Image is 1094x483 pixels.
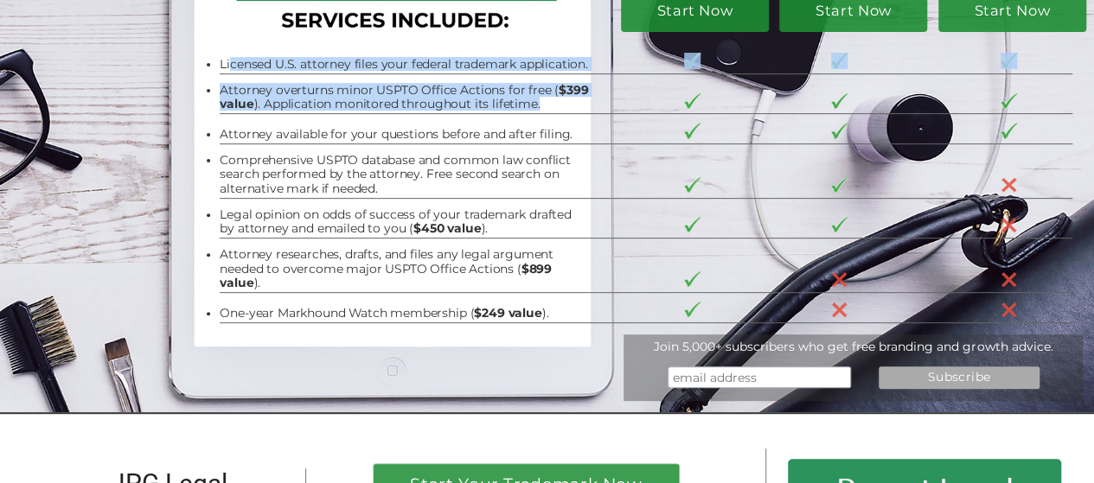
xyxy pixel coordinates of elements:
[831,177,848,193] img: checkmark-border-3.png
[1001,302,1017,318] img: X-30-3.png
[879,366,1040,388] input: Subscribe
[684,302,701,317] img: checkmark-border-3.png
[624,340,1083,353] div: Join 5,000+ subscribers who get free branding and growth advice.
[668,366,852,388] input: email address
[220,83,588,111] li: Attorney overturns minor USPTO Office Actions for free ( ). Application monitored throughout its ...
[1001,217,1017,233] img: X-30-3.png
[684,123,701,138] img: checkmark-border-3.png
[220,127,588,141] li: Attorney available for your questions before and after filing.
[474,306,541,320] b: $249 value
[831,302,848,318] img: X-30-3.png
[413,221,481,235] b: $450 value
[1001,93,1017,109] img: checkmark-border-3.png
[220,57,588,71] li: Licensed U.S. attorney files your federal trademark application.
[220,247,588,289] li: Attorney researches, drafts, and files any legal argument needed to overcome major USPTO Office A...
[1001,271,1017,288] img: X-30-3.png
[1001,53,1017,68] img: checkmark-border-3.png
[831,217,848,232] img: checkmark-border-3.png
[831,123,848,138] img: checkmark-border-3.png
[1001,123,1017,138] img: checkmark-border-3.png
[831,271,848,288] img: X-30-3.png
[220,262,552,289] b: $899 value
[220,306,588,320] li: One-year Markhound Watch membership ( ).
[831,53,848,68] img: checkmark-border-3.png
[220,83,588,111] b: $399 value
[684,177,701,193] img: checkmark-border-3.png
[831,93,848,109] img: checkmark-border-3.png
[220,207,588,236] li: Legal opinion on odds of success of your trademark drafted by attorney and emailed to you ( ).
[684,217,701,232] img: checkmark-border-3.png
[684,271,701,287] img: checkmark-border-3.png
[1001,177,1017,194] img: X-30-3.png
[220,153,588,195] li: Comprehensive USPTO database and common law conflict search performed by the attorney. Free secon...
[684,93,701,109] img: checkmark-border-3.png
[684,53,701,68] img: checkmark-border-3.png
